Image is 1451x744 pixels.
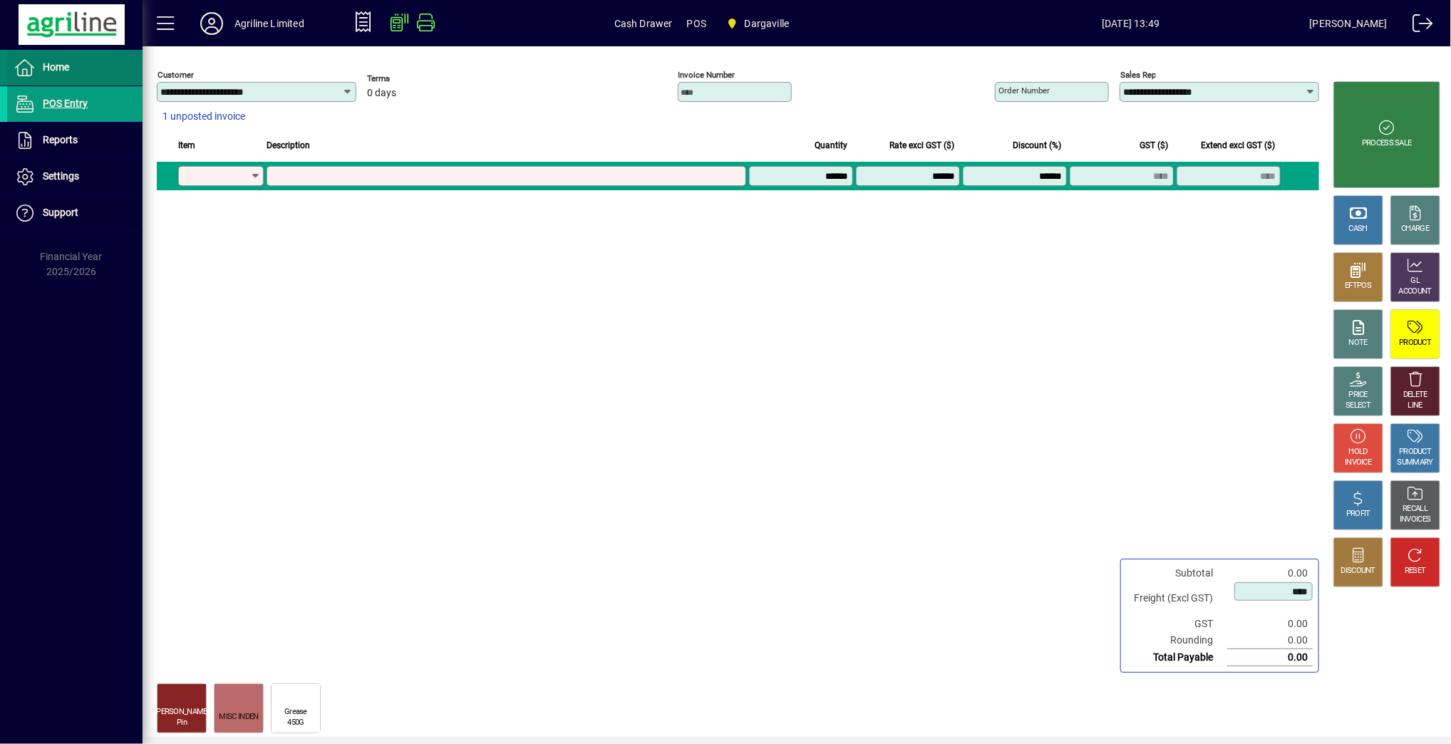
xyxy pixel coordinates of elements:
span: [DATE] 13:49 [952,12,1310,35]
span: GST ($) [1140,138,1168,153]
div: INVOICES [1400,515,1430,525]
button: 1 unposted invoice [157,104,251,130]
div: [PERSON_NAME] [1310,12,1388,35]
span: Dargaville [745,12,790,35]
span: POS [687,12,707,35]
div: DISCOUNT [1341,566,1375,577]
a: Home [7,50,143,86]
div: GL [1411,276,1420,286]
span: Settings [43,170,79,182]
div: PROCESS SALE [1362,138,1412,149]
span: Extend excl GST ($) [1201,138,1275,153]
span: Description [267,138,310,153]
div: RECALL [1403,504,1428,515]
a: Settings [7,159,143,195]
div: PRODUCT [1399,447,1431,458]
div: Grease [284,707,307,718]
div: NOTE [1349,338,1368,348]
td: 0.00 [1227,565,1313,582]
mat-label: Sales rep [1120,70,1156,80]
span: Quantity [815,138,847,153]
div: PROFIT [1346,509,1370,520]
td: Subtotal [1127,565,1227,582]
div: ACCOUNT [1399,286,1432,297]
td: Freight (Excl GST) [1127,582,1227,616]
a: Reports [7,123,143,158]
span: 1 unposted invoice [162,109,245,124]
div: PRODUCT [1399,338,1431,348]
td: Total Payable [1127,649,1227,666]
mat-label: Customer [158,70,194,80]
span: Support [43,207,78,218]
div: [PERSON_NAME] [155,707,209,718]
a: Support [7,195,143,231]
div: SUMMARY [1398,458,1433,468]
div: CASH [1349,224,1368,234]
a: Logout [1402,3,1433,49]
span: Discount (%) [1013,138,1061,153]
td: Rounding [1127,632,1227,649]
span: POS Entry [43,98,88,109]
div: Agriline Limited [234,12,304,35]
span: Dargaville [721,11,795,36]
td: 0.00 [1227,616,1313,632]
div: INVOICE [1345,458,1371,468]
div: RESET [1405,566,1426,577]
div: LINE [1408,401,1422,411]
button: Profile [189,11,234,36]
div: MISC INDEN [219,712,258,723]
span: Cash Drawer [614,12,673,35]
span: Terms [367,74,453,83]
span: Item [178,138,195,153]
span: Rate excl GST ($) [889,138,954,153]
div: PRICE [1349,390,1368,401]
td: 0.00 [1227,632,1313,649]
td: 0.00 [1227,649,1313,666]
div: 450G [287,718,304,728]
span: 0 days [367,88,396,99]
mat-label: Order number [998,86,1050,95]
div: HOLD [1349,447,1368,458]
div: SELECT [1346,401,1371,411]
div: DELETE [1403,390,1427,401]
mat-label: Invoice number [678,70,735,80]
span: Home [43,61,69,73]
div: CHARGE [1402,224,1430,234]
td: GST [1127,616,1227,632]
div: EFTPOS [1346,281,1372,291]
div: Pin [177,718,187,728]
span: Reports [43,134,78,145]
